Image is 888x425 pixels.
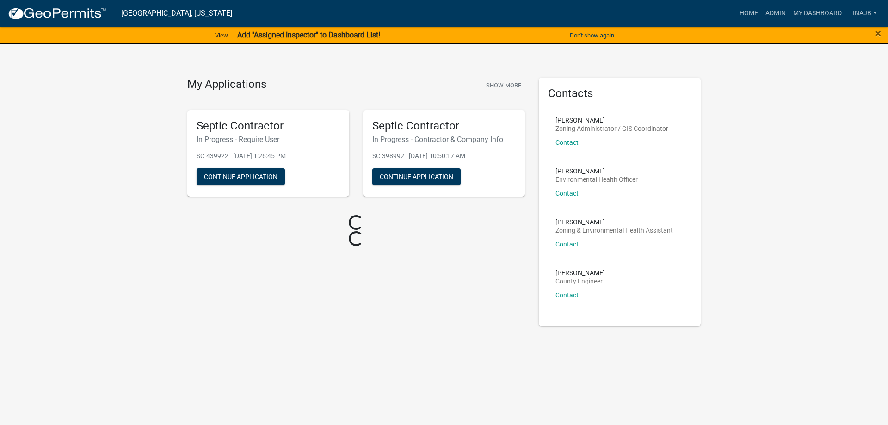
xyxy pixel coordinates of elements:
h5: Septic Contractor [372,119,516,133]
button: Don't show again [566,28,618,43]
a: [GEOGRAPHIC_DATA], [US_STATE] [121,6,232,21]
a: Contact [555,190,579,197]
p: [PERSON_NAME] [555,270,605,276]
a: Contact [555,139,579,146]
span: × [875,27,881,40]
button: Continue Application [372,168,461,185]
p: [PERSON_NAME] [555,219,673,225]
button: Continue Application [197,168,285,185]
p: Environmental Health Officer [555,176,638,183]
button: Show More [482,78,525,93]
a: View [211,28,232,43]
a: Tinajb [845,5,881,22]
h5: Septic Contractor [197,119,340,133]
a: Admin [762,5,789,22]
a: Contact [555,240,579,248]
p: Zoning & Environmental Health Assistant [555,227,673,234]
button: Close [875,28,881,39]
p: SC-439922 - [DATE] 1:26:45 PM [197,151,340,161]
h5: Contacts [548,87,691,100]
a: Contact [555,291,579,299]
strong: Add "Assigned Inspector" to Dashboard List! [237,31,380,39]
p: County Engineer [555,278,605,284]
h6: In Progress - Require User [197,135,340,144]
p: SC-398992 - [DATE] 10:50:17 AM [372,151,516,161]
a: Home [736,5,762,22]
h4: My Applications [187,78,266,92]
p: [PERSON_NAME] [555,168,638,174]
p: [PERSON_NAME] [555,117,668,123]
h6: In Progress - Contractor & Company Info [372,135,516,144]
p: Zoning Administrator / GIS Coordinator [555,125,668,132]
a: My Dashboard [789,5,845,22]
